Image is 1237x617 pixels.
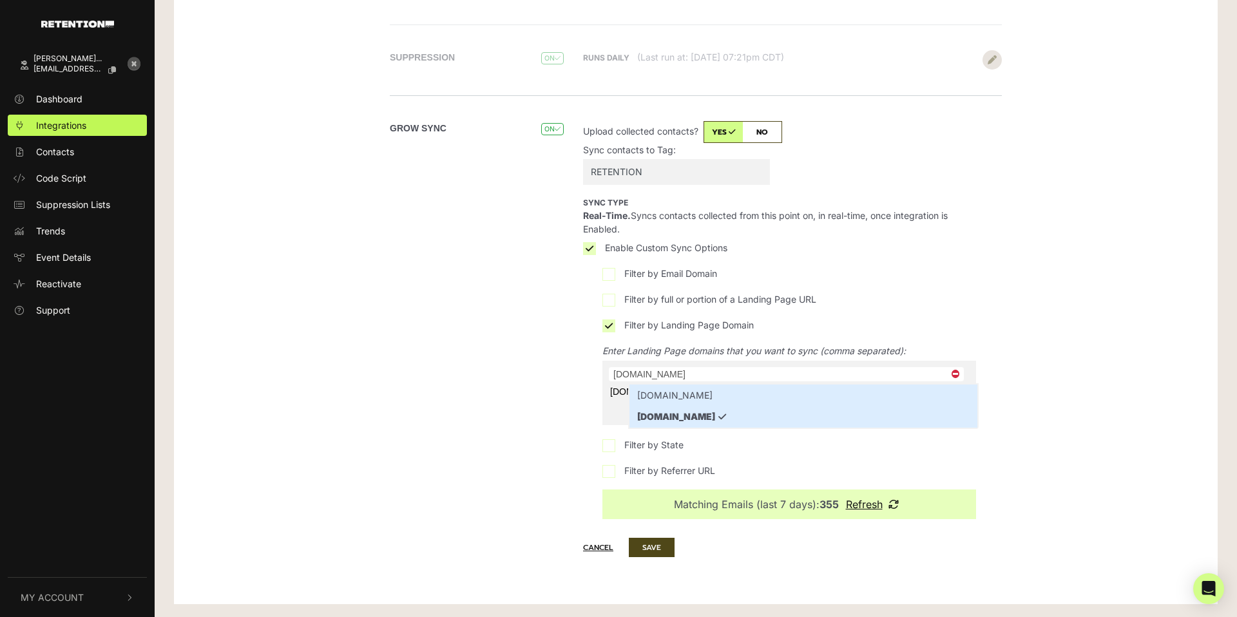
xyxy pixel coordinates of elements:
[541,123,564,135] span: ON
[609,367,964,381] li: www.rifttv.com
[8,141,147,162] a: Contacts
[629,538,675,557] button: SAVE
[36,145,74,158] span: Contacts
[8,167,147,189] a: Code Script
[41,21,114,28] img: Retention.com
[820,498,839,511] strong: 355
[583,198,628,207] strong: Sync type
[583,143,770,157] span: Sync contacts to Tag:
[36,171,86,185] span: Code Script
[8,578,147,617] button: My Account
[583,538,626,556] button: Cancel
[583,210,631,221] strong: Real-Time.
[21,591,84,604] span: My Account
[624,267,717,280] span: Filter by Email Domain
[8,299,147,321] a: Support
[36,92,82,106] span: Dashboard
[36,303,70,317] span: Support
[624,318,754,332] span: Filter by Landing Page Domain
[605,241,727,254] span: Enable Custom Sync Options
[8,220,147,242] a: Trends
[390,122,446,135] label: Grow Sync
[8,194,147,215] a: Suppression Lists
[36,198,110,211] span: Suppression Lists
[8,48,121,83] a: [PERSON_NAME]... [EMAIL_ADDRESS][PERSON_NAME][DOMAIN_NAME]
[8,88,147,109] a: Dashboard
[1193,573,1224,604] div: Open Intercom Messenger
[624,438,684,451] span: Filter by State
[624,292,816,306] span: Filter by full or portion of a Landing Page URL
[8,115,147,136] a: Integrations
[629,406,977,428] li: [DOMAIN_NAME]
[674,498,842,511] div: Matching Emails (last 7 days):
[34,54,126,63] div: [PERSON_NAME]...
[629,384,977,406] li: [DOMAIN_NAME]
[34,64,104,73] span: [EMAIL_ADDRESS][PERSON_NAME][DOMAIN_NAME]
[602,344,976,357] em: Enter Landing Page domains that you want to sync (comma separated):
[8,273,147,294] a: Reactivate
[846,498,883,511] u: Refresh
[8,247,147,268] a: Event Details
[948,368,963,381] span: ×
[36,251,91,264] span: Event Details
[583,121,976,143] p: Upload collected contacts?
[36,224,65,238] span: Trends
[583,159,770,185] input: Sync contacts to Tag:
[842,498,905,510] button: Refresh
[36,277,81,290] span: Reactivate
[624,464,715,477] span: Filter by Referrer URL
[36,119,86,132] span: Integrations
[583,196,948,234] span: Syncs contacts collected from this point on, in real-time, once integration is Enabled.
